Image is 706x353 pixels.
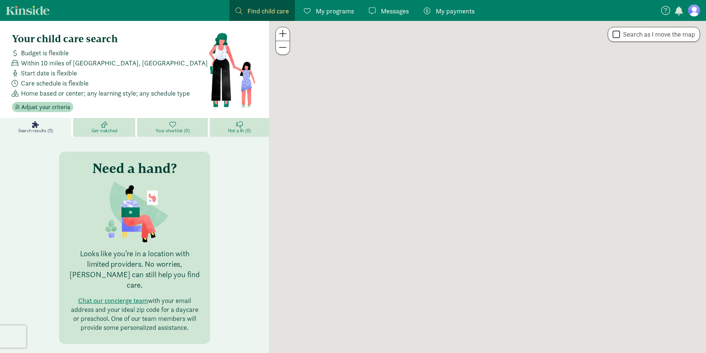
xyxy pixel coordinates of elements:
p: with your email address and your ideal zip code for a daycare or preschool. One of our team membe... [68,296,201,332]
p: Looks like you’re in a location with limited providers. No worries, [PERSON_NAME] can still help ... [68,248,201,290]
span: Messages [381,6,409,16]
span: Find child care [247,6,289,16]
h4: Your child care search [12,33,208,45]
a: Your shortlist (0) [137,118,210,137]
span: Within 10 miles of [GEOGRAPHIC_DATA], [GEOGRAPHIC_DATA] [21,58,208,68]
span: Not a fit (0) [228,128,251,134]
span: My payments [436,6,475,16]
span: Get matched [92,128,117,134]
span: Home based or center; any learning style; any schedule type [21,88,190,98]
span: Adjust your criteria [21,103,70,112]
span: Start date is flexible [21,68,77,78]
div: Click to see details [481,181,494,193]
span: Care schedule is flexible [21,78,89,88]
span: Your shortlist (0) [155,128,189,134]
button: Adjust your criteria [12,102,73,112]
a: Kinside [6,6,50,15]
span: My programs [316,6,354,16]
h3: Need a hand? [92,161,177,176]
span: Budget is flexible [21,48,69,58]
a: Not a fit (0) [210,118,269,137]
span: Search results (0) [18,128,53,134]
button: Chat our concierge team [78,296,148,305]
a: Get matched [73,118,137,137]
label: Search as I move the map [620,30,695,39]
